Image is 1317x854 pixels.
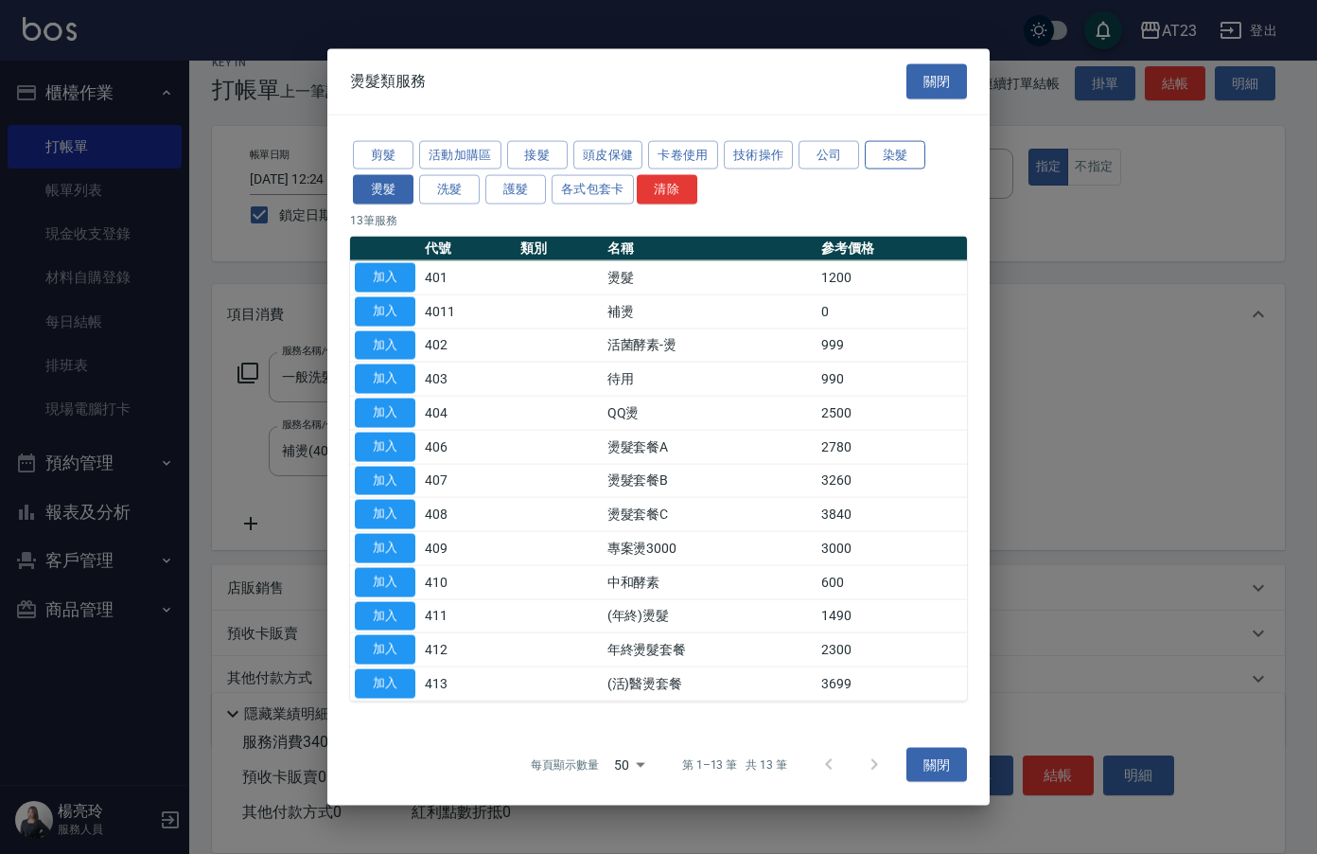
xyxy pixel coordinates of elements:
[355,669,415,699] button: 加入
[420,430,516,464] td: 406
[603,599,817,633] td: (年終)燙髮
[355,296,415,326] button: 加入
[817,396,967,430] td: 2500
[603,565,817,599] td: 中和酵素
[420,260,516,294] td: 401
[817,667,967,701] td: 3699
[355,432,415,461] button: 加入
[603,667,817,701] td: (活)醫燙套餐
[817,632,967,667] td: 2300
[603,632,817,667] td: 年終燙髮套餐
[420,531,516,565] td: 409
[355,601,415,631] button: 加入
[355,330,415,360] button: 加入
[420,237,516,261] th: 代號
[637,175,697,205] button: 清除
[724,140,794,169] button: 技術操作
[420,565,516,599] td: 410
[817,464,967,498] td: 3260
[817,565,967,599] td: 600
[817,362,967,396] td: 990
[603,430,817,464] td: 燙髮套餐A
[419,175,480,205] button: 洗髮
[350,212,967,229] p: 13 筆服務
[817,329,967,363] td: 999
[355,466,415,495] button: 加入
[865,140,925,169] button: 染髮
[648,140,718,169] button: 卡卷使用
[420,464,516,498] td: 407
[603,464,817,498] td: 燙髮套餐B
[817,237,967,261] th: 參考價格
[531,756,599,773] p: 每頁顯示數量
[355,365,415,394] button: 加入
[355,534,415,563] button: 加入
[817,531,967,565] td: 3000
[353,175,413,205] button: 燙髮
[817,294,967,329] td: 0
[420,632,516,667] td: 412
[603,237,817,261] th: 名稱
[603,396,817,430] td: QQ燙
[552,175,634,205] button: 各式包套卡
[603,329,817,363] td: 活菌酵素-燙
[353,140,413,169] button: 剪髮
[485,175,546,205] button: 護髮
[906,64,967,99] button: 關閉
[516,237,603,261] th: 類別
[507,140,568,169] button: 接髮
[573,140,643,169] button: 頭皮保健
[603,294,817,329] td: 補燙
[355,399,415,428] button: 加入
[350,72,426,91] span: 燙髮類服務
[817,497,967,531] td: 3840
[799,140,859,169] button: 公司
[603,497,817,531] td: 燙髮套餐C
[420,329,516,363] td: 402
[603,260,817,294] td: 燙髮
[355,635,415,665] button: 加入
[420,667,516,701] td: 413
[817,430,967,464] td: 2780
[906,747,967,782] button: 關閉
[420,294,516,329] td: 4011
[420,599,516,633] td: 411
[419,140,501,169] button: 活動加購區
[420,396,516,430] td: 404
[603,362,817,396] td: 待用
[420,362,516,396] td: 403
[817,599,967,633] td: 1490
[355,567,415,596] button: 加入
[817,260,967,294] td: 1200
[355,500,415,529] button: 加入
[420,497,516,531] td: 408
[682,756,787,773] p: 第 1–13 筆 共 13 筆
[606,738,652,790] div: 50
[603,531,817,565] td: 專案燙3000
[355,263,415,293] button: 加入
